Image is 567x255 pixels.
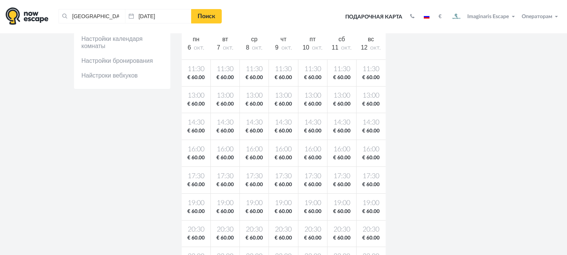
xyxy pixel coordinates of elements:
[241,235,267,242] span: € 60.00
[270,154,296,162] span: € 60.00
[358,208,384,215] span: € 60.00
[329,74,355,81] span: € 60.00
[217,44,220,51] span: 7
[522,14,552,19] span: Операторам
[312,45,323,51] span: окт.
[183,208,209,215] span: € 60.00
[329,101,355,108] span: € 60.00
[520,13,561,20] button: Операторам
[222,36,228,42] span: вт
[270,127,296,135] span: € 60.00
[358,118,384,127] span: 14:30
[183,199,209,208] span: 19:00
[358,225,384,235] span: 20:30
[241,118,267,127] span: 14:30
[74,68,170,83] a: Найстроки вебхуков
[300,154,326,162] span: € 60.00
[338,36,345,42] span: сб
[300,181,326,188] span: € 60.00
[358,154,384,162] span: € 60.00
[212,199,238,208] span: 19:00
[212,154,238,162] span: € 60.00
[300,91,326,101] span: 13:00
[300,235,326,242] span: € 60.00
[252,45,263,51] span: окт.
[358,101,384,108] span: € 60.00
[251,36,258,42] span: ср
[329,145,355,154] span: 16:00
[212,172,238,181] span: 17:30
[281,36,287,42] span: чт
[183,181,209,188] span: € 60.00
[300,225,326,235] span: 20:30
[241,127,267,135] span: € 60.00
[183,172,209,181] span: 17:30
[241,145,267,154] span: 16:00
[358,91,384,101] span: 13:00
[371,45,381,51] span: окт.
[183,91,209,101] span: 13:00
[241,172,267,181] span: 17:30
[300,65,326,74] span: 11:30
[59,9,125,23] input: Город или название квеста
[270,91,296,101] span: 13:00
[329,208,355,215] span: € 60.00
[329,118,355,127] span: 14:30
[300,118,326,127] span: 14:30
[358,181,384,188] span: € 60.00
[212,208,238,215] span: € 60.00
[343,9,405,25] a: Подарочная карта
[270,208,296,215] span: € 60.00
[329,199,355,208] span: 19:00
[332,44,338,51] span: 11
[183,235,209,242] span: € 60.00
[300,101,326,108] span: € 60.00
[241,154,267,162] span: € 60.00
[241,225,267,235] span: 20:30
[424,15,429,19] img: ru.jpg
[183,65,209,74] span: 11:30
[74,31,170,53] a: Настройки календаря комнаты
[6,7,48,25] img: logo
[212,235,238,242] span: € 60.00
[241,74,267,81] span: € 60.00
[183,101,209,108] span: € 60.00
[361,44,368,51] span: 12
[212,74,238,81] span: € 60.00
[212,101,238,108] span: € 60.00
[183,74,209,81] span: € 60.00
[241,65,267,74] span: 11:30
[303,44,309,51] span: 10
[125,9,192,23] input: Дата
[194,45,204,51] span: окт.
[270,118,296,127] span: 14:30
[341,45,352,51] span: окт.
[358,199,384,208] span: 19:00
[212,118,238,127] span: 14:30
[310,36,316,42] span: пт
[358,235,384,242] span: € 60.00
[358,74,384,81] span: € 60.00
[212,91,238,101] span: 13:00
[212,65,238,74] span: 11:30
[368,36,374,42] span: вс
[329,65,355,74] span: 11:30
[358,172,384,181] span: 17:30
[241,91,267,101] span: 13:00
[241,208,267,215] span: € 60.00
[270,101,296,108] span: € 60.00
[183,118,209,127] span: 14:30
[188,44,191,51] span: 6
[300,172,326,181] span: 17:30
[329,172,355,181] span: 17:30
[212,127,238,135] span: € 60.00
[212,145,238,154] span: 16:00
[300,74,326,81] span: € 60.00
[183,145,209,154] span: 16:00
[183,154,209,162] span: € 60.00
[329,127,355,135] span: € 60.00
[246,44,249,51] span: 8
[183,127,209,135] span: € 60.00
[435,13,445,20] button: €
[439,14,442,19] strong: €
